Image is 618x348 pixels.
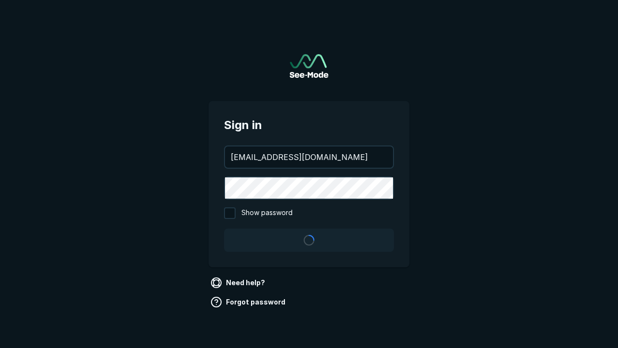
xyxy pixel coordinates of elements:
a: Forgot password [209,294,289,310]
a: Go to sign in [290,54,328,78]
input: your@email.com [225,146,393,168]
span: Show password [241,207,293,219]
img: See-Mode Logo [290,54,328,78]
a: Need help? [209,275,269,290]
span: Sign in [224,116,394,134]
